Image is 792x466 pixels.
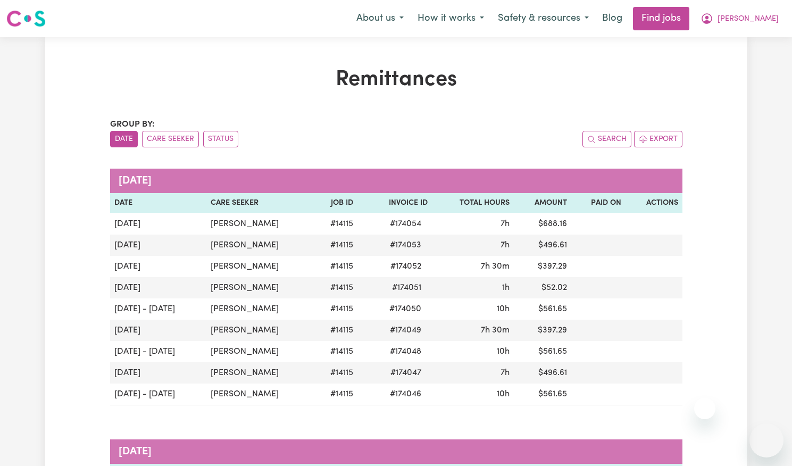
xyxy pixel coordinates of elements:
td: # 14115 [314,362,358,384]
td: # 14115 [314,384,358,405]
td: [DATE] [110,235,207,256]
span: # 174047 [384,367,428,379]
td: $ 688.16 [514,213,571,235]
span: # 174049 [384,324,428,337]
td: $ 561.65 [514,341,571,362]
td: $ 52.02 [514,277,571,298]
td: [PERSON_NAME] [206,362,313,384]
a: Blog [596,7,629,30]
button: Search [582,131,631,147]
a: Find jobs [633,7,689,30]
button: sort invoices by date [110,131,138,147]
td: # 14115 [314,298,358,320]
span: # 174046 [384,388,428,401]
button: My Account [694,7,786,30]
th: Actions [626,193,682,213]
span: 10 hours [497,390,510,398]
caption: [DATE] [110,439,682,464]
td: [PERSON_NAME] [206,341,313,362]
span: 1 hour [502,284,510,292]
span: # 174054 [384,218,428,230]
a: Careseekers logo [6,6,46,31]
td: [PERSON_NAME] [206,235,313,256]
td: $ 561.65 [514,384,571,405]
td: [DATE] [110,277,207,298]
th: Invoice ID [357,193,432,213]
td: [DATE] - [DATE] [110,341,207,362]
button: About us [349,7,411,30]
td: # 14115 [314,277,358,298]
td: # 14115 [314,235,358,256]
td: $ 496.61 [514,362,571,384]
span: # 174052 [384,260,428,273]
span: # 174050 [383,303,428,315]
iframe: Button to launch messaging window [749,423,783,457]
td: [DATE] - [DATE] [110,384,207,405]
td: [DATE] [110,320,207,341]
td: [PERSON_NAME] [206,298,313,320]
td: [DATE] [110,362,207,384]
button: sort invoices by paid status [203,131,238,147]
td: # 14115 [314,341,358,362]
th: Job ID [314,193,358,213]
th: Total Hours [432,193,514,213]
span: Group by: [110,120,155,129]
td: $ 561.65 [514,298,571,320]
td: # 14115 [314,256,358,277]
span: [PERSON_NAME] [718,13,779,25]
td: [DATE] [110,213,207,235]
td: [DATE] - [DATE] [110,298,207,320]
th: Care Seeker [206,193,313,213]
td: [PERSON_NAME] [206,256,313,277]
img: Careseekers logo [6,9,46,28]
td: [PERSON_NAME] [206,213,313,235]
button: How it works [411,7,491,30]
td: [PERSON_NAME] [206,384,313,405]
td: $ 397.29 [514,256,571,277]
span: 7 hours [501,241,510,249]
button: sort invoices by care seeker [142,131,199,147]
span: 7 hours 30 minutes [481,262,510,271]
button: Export [634,131,682,147]
iframe: Close message [694,398,715,419]
span: 7 hours 30 minutes [481,326,510,335]
td: [PERSON_NAME] [206,277,313,298]
span: 10 hours [497,305,510,313]
span: 7 hours [501,220,510,228]
h1: Remittances [110,67,682,93]
button: Safety & resources [491,7,596,30]
span: 7 hours [501,369,510,377]
th: Amount [514,193,571,213]
span: # 174053 [384,239,428,252]
span: # 174048 [384,345,428,358]
td: # 14115 [314,320,358,341]
td: [PERSON_NAME] [206,320,313,341]
th: Date [110,193,207,213]
th: Paid On [571,193,626,213]
span: 10 hours [497,347,510,356]
td: [DATE] [110,256,207,277]
td: # 14115 [314,213,358,235]
td: $ 397.29 [514,320,571,341]
span: # 174051 [386,281,428,294]
caption: [DATE] [110,169,682,193]
td: $ 496.61 [514,235,571,256]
